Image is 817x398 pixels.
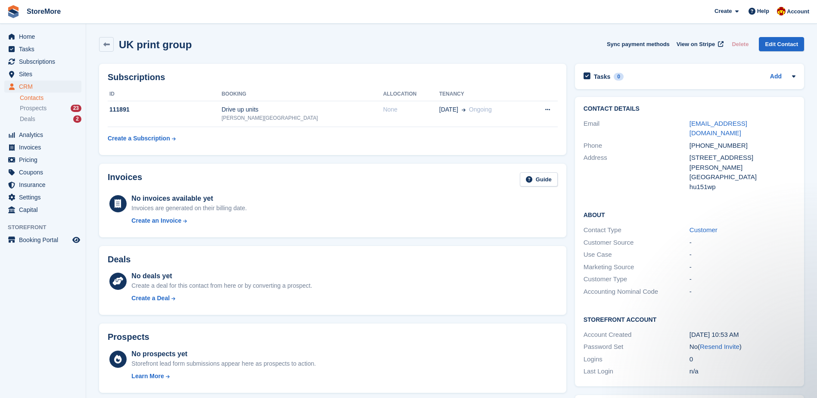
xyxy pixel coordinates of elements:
span: Ongoing [469,106,492,113]
div: Storefront lead form submissions appear here as prospects to action. [131,359,316,368]
a: [EMAIL_ADDRESS][DOMAIN_NAME] [690,120,747,137]
a: menu [4,129,81,141]
a: StoreMore [23,4,64,19]
div: No [690,342,795,352]
h2: Invoices [108,172,142,187]
span: Account [787,7,809,16]
div: Create a Deal [131,294,170,303]
span: CRM [19,81,71,93]
h2: Tasks [594,73,611,81]
div: - [690,238,795,248]
h2: Prospects [108,332,149,342]
h2: UK print group [119,39,192,50]
div: Address [584,153,690,192]
span: Deals [20,115,35,123]
div: [PERSON_NAME] [690,163,795,173]
div: - [690,287,795,297]
a: menu [4,43,81,55]
span: Subscriptions [19,56,71,68]
a: menu [4,31,81,43]
div: No prospects yet [131,349,316,359]
span: [DATE] [439,105,458,114]
div: Create a deal for this contact from here or by converting a prospect. [131,281,312,290]
a: Create an Invoice [131,216,247,225]
div: Last Login [584,367,690,376]
div: - [690,250,795,260]
a: menu [4,56,81,68]
span: Pricing [19,154,71,166]
a: Guide [520,172,558,187]
div: Create a Subscription [108,134,170,143]
a: menu [4,191,81,203]
th: Booking [221,87,383,101]
h2: Storefront Account [584,315,795,323]
div: Password Set [584,342,690,352]
span: View on Stripe [677,40,715,49]
a: Deals 2 [20,115,81,124]
h2: Subscriptions [108,72,558,82]
div: Marketing Source [584,262,690,272]
span: Storefront [8,223,86,232]
span: Tasks [19,43,71,55]
div: [STREET_ADDRESS] [690,153,795,163]
a: Contacts [20,94,81,102]
div: [PERSON_NAME][GEOGRAPHIC_DATA] [221,114,383,122]
th: Tenancy [439,87,528,101]
a: Create a Deal [131,294,312,303]
span: Prospects [20,104,47,112]
a: Learn More [131,372,316,381]
button: Sync payment methods [607,37,670,51]
a: menu [4,179,81,191]
th: Allocation [383,87,439,101]
span: Help [757,7,769,16]
h2: Deals [108,255,130,264]
a: View on Stripe [673,37,725,51]
div: [DATE] 10:53 AM [690,330,795,340]
img: stora-icon-8386f47178a22dfd0bd8f6a31ec36ba5ce8667c1dd55bd0f319d3a0aa187defe.svg [7,5,20,18]
th: ID [108,87,221,101]
span: Invoices [19,141,71,153]
div: [GEOGRAPHIC_DATA] [690,172,795,182]
a: menu [4,141,81,153]
a: Resend Invite [700,343,739,350]
div: Customer Type [584,274,690,284]
a: menu [4,204,81,216]
div: Contact Type [584,225,690,235]
div: 23 [71,105,81,112]
span: Insurance [19,179,71,191]
div: Logins [584,354,690,364]
div: hu151wp [690,182,795,192]
div: [PHONE_NUMBER] [690,141,795,151]
div: No deals yet [131,271,312,281]
div: 2 [73,115,81,123]
a: menu [4,68,81,80]
span: ( ) [698,343,742,350]
div: 111891 [108,105,221,114]
div: None [383,105,439,114]
div: Learn More [131,372,164,381]
span: Analytics [19,129,71,141]
div: Customer Source [584,238,690,248]
img: Store More Team [777,7,786,16]
div: Invoices are generated on their billing date. [131,204,247,213]
div: n/a [690,367,795,376]
a: Add [770,72,782,82]
span: Sites [19,68,71,80]
div: - [690,262,795,272]
a: Preview store [71,235,81,245]
div: Email [584,119,690,138]
a: menu [4,166,81,178]
span: Home [19,31,71,43]
button: Delete [728,37,752,51]
h2: About [584,210,795,219]
a: Customer [690,226,718,233]
div: 0 [690,354,795,364]
span: Create [714,7,732,16]
a: Edit Contact [759,37,804,51]
a: menu [4,234,81,246]
h2: Contact Details [584,106,795,112]
div: - [690,274,795,284]
a: Create a Subscription [108,131,176,146]
div: No invoices available yet [131,193,247,204]
div: Phone [584,141,690,151]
